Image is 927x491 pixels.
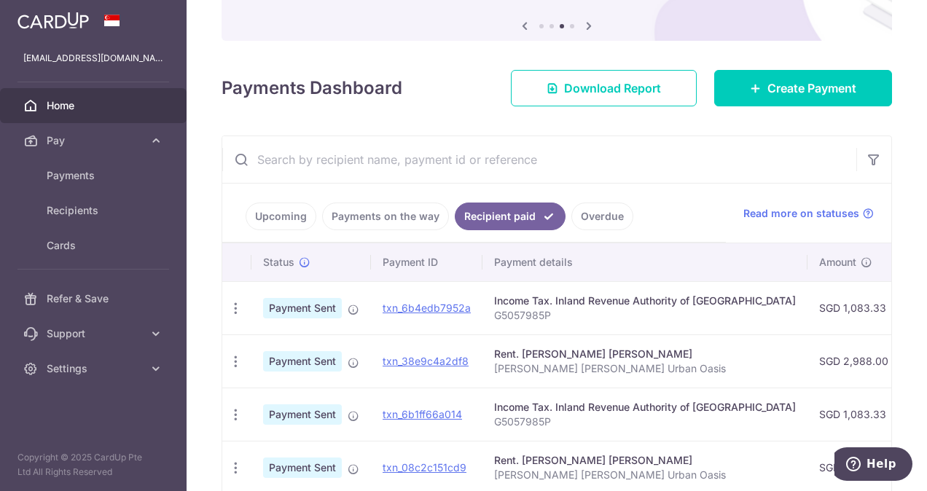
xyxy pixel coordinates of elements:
iframe: Opens a widget where you can find more information [834,447,912,484]
span: Pay [47,133,143,148]
span: Payment Sent [263,298,342,318]
p: [PERSON_NAME] [PERSON_NAME] Urban Oasis [494,361,796,376]
span: Support [47,326,143,341]
span: Read more on statuses [743,206,859,221]
td: SGD 2,988.00 [807,334,900,388]
td: SGD 1,083.33 [807,281,900,334]
span: Cards [47,238,143,253]
a: Payments on the way [322,203,449,230]
span: Settings [47,361,143,376]
a: txn_6b1ff66a014 [383,408,462,420]
td: SGD 1,083.33 [807,388,900,441]
img: CardUp [17,12,89,29]
span: Recipients [47,203,143,218]
span: Payment Sent [263,351,342,372]
span: Payment Sent [263,457,342,478]
a: Upcoming [246,203,316,230]
div: Income Tax. Inland Revenue Authority of [GEOGRAPHIC_DATA] [494,294,796,308]
a: Overdue [571,203,633,230]
p: G5057985P [494,415,796,429]
p: [EMAIL_ADDRESS][DOMAIN_NAME] [23,51,163,66]
a: Recipient paid [455,203,566,230]
span: Payment Sent [263,404,342,425]
th: Payment ID [371,243,482,281]
span: Home [47,98,143,113]
a: Read more on statuses [743,206,874,221]
span: Payments [47,168,143,183]
input: Search by recipient name, payment id or reference [222,136,856,183]
th: Payment details [482,243,807,281]
div: Rent. [PERSON_NAME] [PERSON_NAME] [494,347,796,361]
p: [PERSON_NAME] [PERSON_NAME] Urban Oasis [494,468,796,482]
a: txn_6b4edb7952a [383,302,471,314]
span: Status [263,255,294,270]
a: Create Payment [714,70,892,106]
span: Amount [819,255,856,270]
span: Create Payment [767,79,856,97]
p: G5057985P [494,308,796,323]
div: Income Tax. Inland Revenue Authority of [GEOGRAPHIC_DATA] [494,400,796,415]
div: Rent. [PERSON_NAME] [PERSON_NAME] [494,453,796,468]
a: Download Report [511,70,697,106]
span: Download Report [564,79,661,97]
h4: Payments Dashboard [222,75,402,101]
span: Refer & Save [47,291,143,306]
a: txn_08c2c151cd9 [383,461,466,474]
a: txn_38e9c4a2df8 [383,355,469,367]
